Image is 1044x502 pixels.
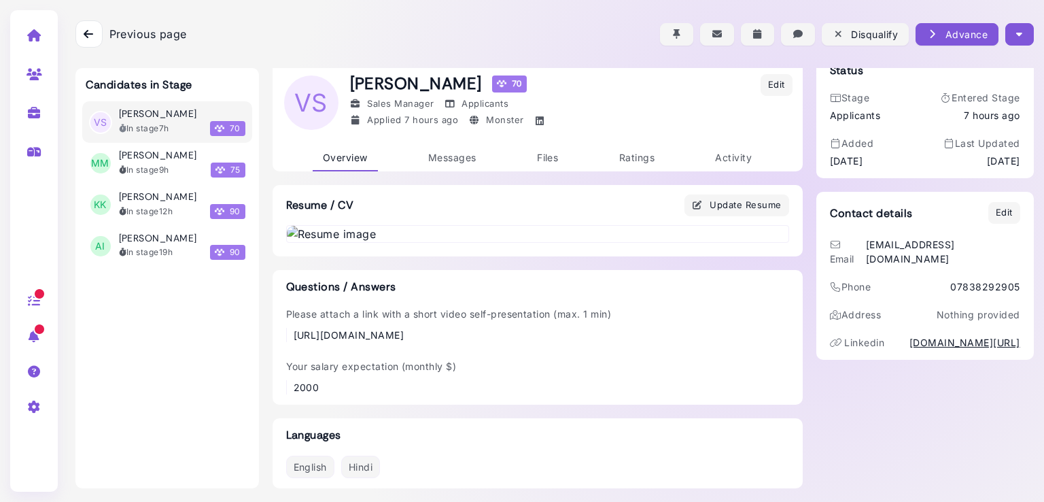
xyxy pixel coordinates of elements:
a: Messages [418,145,487,171]
h3: Candidates in Stage [86,78,192,91]
a: Files [527,145,568,171]
button: Edit [988,202,1020,224]
div: English [286,456,334,478]
time: 2025-08-26T06:43:12.428Z [159,205,173,216]
h1: [PERSON_NAME] [350,74,549,94]
div: Please attach a link with a short video self-presentation (max. 1 min) [286,307,612,342]
time: 2025-08-26T09:50:40.867Z [159,164,169,174]
time: 2025-08-25T23:55:05.615Z [159,247,173,257]
div: Monster [468,114,523,128]
span: VS [90,112,111,132]
h3: [PERSON_NAME] [119,150,197,161]
h3: Contact details [830,207,913,220]
button: Disqualify [822,23,909,46]
div: Sales Manager [350,97,434,111]
time: 2025-08-26T12:24:54.162Z [159,123,169,133]
a: [DOMAIN_NAME][URL] [909,335,1020,350]
div: Hindi [341,456,380,478]
div: In stage [119,246,173,258]
a: https://www.linkedin.com/in/vishal-singh-4120b1265/ [534,114,549,128]
span: VS [284,76,338,130]
div: Address [830,307,882,322]
h3: [PERSON_NAME] [119,232,197,244]
div: 70 [492,76,527,92]
span: 90 [210,203,245,218]
div: Advance [926,27,988,41]
button: Update Resume [684,195,789,216]
img: Megan Score [497,79,506,88]
img: Megan Score [215,206,224,216]
h3: [PERSON_NAME] [119,108,197,120]
img: Megan Score [215,124,224,133]
span: Previous page [109,26,187,42]
p: Nothing provided [937,307,1020,322]
div: Entered Stage [940,90,1020,105]
span: MM [90,153,111,173]
span: Ratings [619,152,655,163]
img: Resume image [287,226,788,242]
a: Activity [705,145,762,171]
div: Edit [996,206,1013,220]
button: Edit [761,74,793,96]
div: Phone [830,280,871,294]
div: Applied [350,114,459,128]
span: Overview [323,152,368,163]
div: 2000 [294,380,457,395]
img: Megan Score [215,165,225,174]
span: 70 [210,121,245,136]
div: [EMAIL_ADDRESS][DOMAIN_NAME] [866,237,1020,266]
h3: Questions / Answers [286,280,789,293]
a: Ratings [609,145,665,171]
span: 75 [211,162,245,177]
div: Stage [830,90,881,105]
div: Disqualify [833,27,898,41]
span: Activity [715,152,752,163]
div: Applicants [444,97,508,111]
h3: Resume / CV [273,185,368,225]
div: Added [830,136,874,150]
div: In stage [119,163,169,175]
img: Megan Score [215,248,224,257]
span: AI [90,236,111,256]
div: In stage [119,205,173,217]
div: Update Resume [692,198,782,212]
div: Email [830,237,863,266]
span: 90 [210,245,245,260]
div: 07838292905 [950,280,1020,294]
div: In stage [119,122,169,135]
div: Last Updated [943,136,1020,150]
div: Your salary expectation (monthly $) [286,359,457,395]
a: Previous page [75,20,187,48]
span: Files [537,152,558,163]
button: Advance [916,23,998,46]
time: [DATE] [830,154,863,168]
h3: Languages [286,429,789,441]
time: Aug 26, 2025 [404,114,458,125]
time: [DATE] [987,154,1020,168]
span: linkedin [844,337,884,348]
span: Messages [428,152,476,163]
div: [URL][DOMAIN_NAME] [294,328,612,342]
h3: [PERSON_NAME] [119,190,197,202]
a: Overview [313,145,378,171]
span: KK [90,195,111,215]
div: Edit [768,78,785,92]
div: Applicants [830,108,881,122]
time: Aug 26, 2025 [964,108,1020,122]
